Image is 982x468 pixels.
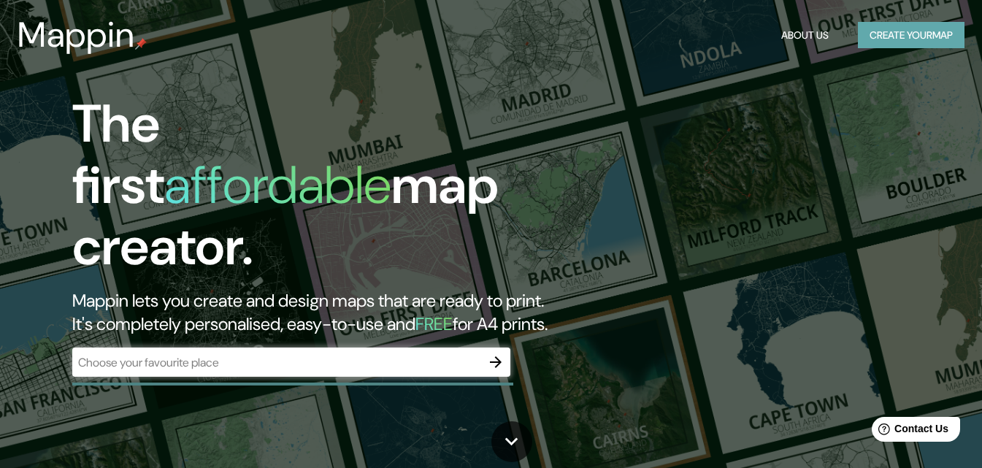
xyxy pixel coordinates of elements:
[852,411,966,452] iframe: Help widget launcher
[415,312,453,335] h5: FREE
[164,151,391,219] h1: affordable
[18,15,135,55] h3: Mappin
[72,289,564,336] h2: Mappin lets you create and design maps that are ready to print. It's completely personalised, eas...
[135,38,147,50] img: mappin-pin
[72,93,564,289] h1: The first map creator.
[72,354,481,371] input: Choose your favourite place
[775,22,835,49] button: About Us
[858,22,964,49] button: Create yourmap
